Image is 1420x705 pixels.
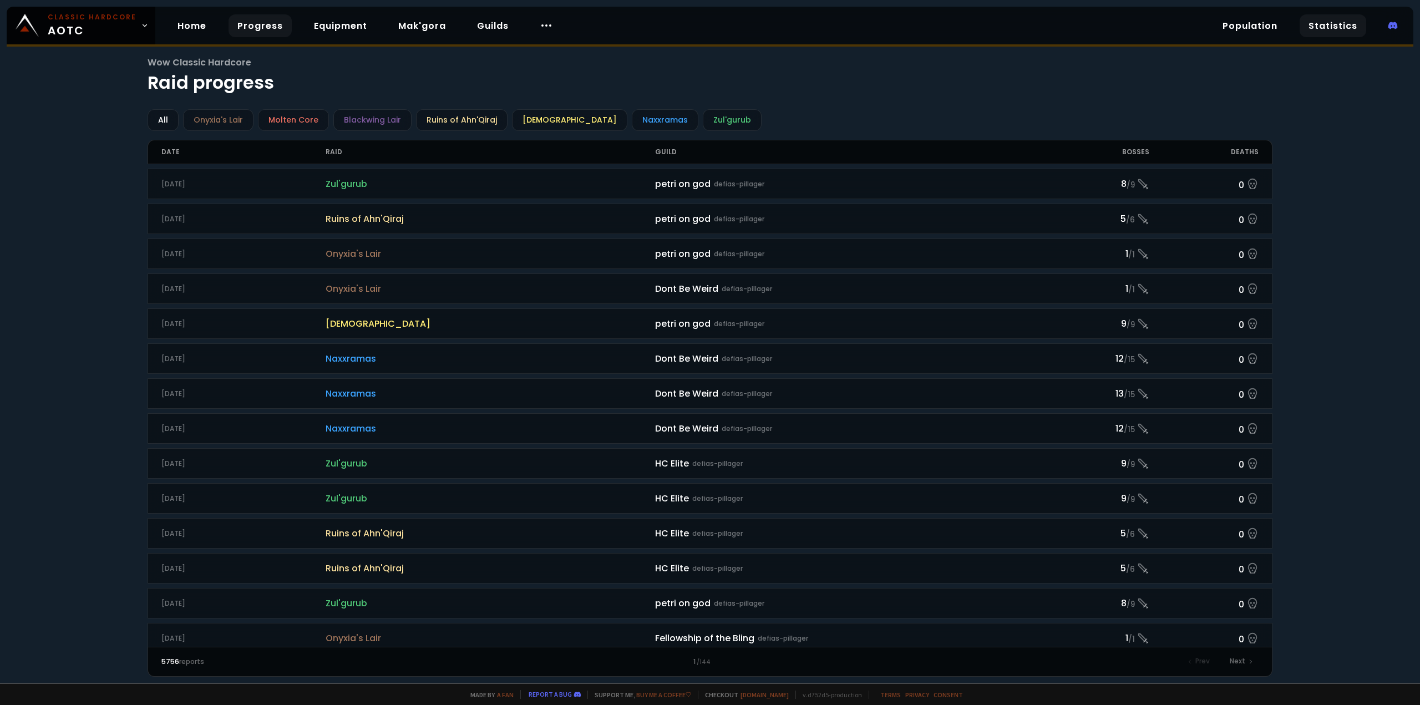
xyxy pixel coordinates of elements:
div: [DATE] [161,319,326,329]
small: defias-pillager [714,599,764,608]
div: [DATE] [161,633,326,643]
div: 12 [1039,352,1149,366]
div: 9 [1039,491,1149,505]
div: 0 [1149,246,1259,262]
a: [DATE]Zul'gurubHC Elitedefias-pillager9/90 [148,448,1273,479]
a: Progress [229,14,292,37]
div: 0 [1149,420,1259,437]
span: Support me, [587,691,691,699]
div: Prev [1182,654,1216,670]
a: Statistics [1300,14,1366,37]
a: [DATE]Onyxia's LairFellowship of the Blingdefias-pillager1/10 [148,623,1273,653]
span: Wow Classic Hardcore [148,55,1273,69]
a: Consent [934,691,963,699]
div: 0 [1149,386,1259,402]
span: Checkout [698,691,789,699]
span: 5756 [161,657,179,666]
div: [DATE] [161,179,326,189]
span: Naxxramas [326,352,655,366]
span: v. d752d5 - production [795,691,862,699]
small: / 9 [1127,180,1135,191]
small: defias-pillager [722,389,772,399]
div: 1 [435,657,984,667]
div: Bosses [1039,140,1149,164]
small: defias-pillager [692,529,743,539]
a: [DATE]Ruins of Ahn'QirajHC Elitedefias-pillager5/60 [148,553,1273,584]
a: Equipment [305,14,376,37]
div: [DATE] [161,354,326,364]
a: Report a bug [529,690,572,698]
a: Population [1214,14,1286,37]
div: 0 [1149,176,1259,192]
div: 0 [1149,455,1259,471]
small: / 1 [1128,634,1135,645]
a: Guilds [468,14,518,37]
div: Dont Be Weird [655,387,1039,400]
span: Onyxia's Lair [326,247,655,261]
div: 1 [1039,631,1149,645]
small: defias-pillager [722,354,772,364]
a: [DATE]Ruins of Ahn'QirajHC Elitedefias-pillager5/60 [148,518,1273,549]
a: [DATE][DEMOGRAPHIC_DATA]petri on goddefias-pillager9/90 [148,308,1273,339]
small: defias-pillager [692,494,743,504]
small: / 15 [1124,389,1135,400]
div: Blackwing Lair [333,109,412,131]
div: Zul'gurub [703,109,762,131]
small: / 6 [1126,529,1135,540]
a: Mak'gora [389,14,455,37]
div: 0 [1149,560,1259,576]
span: Zul'gurub [326,491,655,505]
div: Guild [655,140,1039,164]
span: Onyxia's Lair [326,282,655,296]
a: Classic HardcoreAOTC [7,7,155,44]
div: Dont Be Weird [655,282,1039,296]
a: [DATE]NaxxramasDont Be Weirddefias-pillager13/150 [148,378,1273,409]
div: [DATE] [161,214,326,224]
small: / 6 [1126,564,1135,575]
div: 0 [1149,211,1259,227]
div: Ruins of Ahn'Qiraj [416,109,508,131]
small: defias-pillager [722,284,772,294]
div: [DATE] [161,599,326,608]
div: 0 [1149,316,1259,332]
div: HC Elite [655,526,1039,540]
div: petri on god [655,177,1039,191]
small: / 1 [1128,285,1135,296]
span: Ruins of Ahn'Qiraj [326,561,655,575]
a: [DATE]NaxxramasDont Be Weirddefias-pillager12/150 [148,343,1273,374]
h1: Raid progress [148,55,1273,96]
div: [DATE] [161,424,326,434]
div: [DATE] [161,389,326,399]
a: [DATE]Onyxia's LairDont Be Weirddefias-pillager1/10 [148,273,1273,304]
div: Naxxramas [632,109,698,131]
span: Naxxramas [326,422,655,435]
a: [DATE]Zul'gurubpetri on goddefias-pillager8/90 [148,588,1273,618]
small: / 9 [1127,494,1135,505]
span: Zul'gurub [326,596,655,610]
a: Terms [880,691,901,699]
div: [DATE] [161,249,326,259]
div: 8 [1039,177,1149,191]
div: Deaths [1149,140,1259,164]
small: defias-pillager [714,319,764,329]
a: Privacy [905,691,929,699]
div: 5 [1039,212,1149,226]
span: Naxxramas [326,387,655,400]
div: [DATE] [161,494,326,504]
span: Ruins of Ahn'Qiraj [326,526,655,540]
div: 1 [1039,282,1149,296]
div: 9 [1039,317,1149,331]
small: Classic Hardcore [48,12,136,22]
div: Date [161,140,326,164]
small: defias-pillager [692,564,743,574]
div: 0 [1149,525,1259,541]
div: reports [161,657,436,667]
span: Zul'gurub [326,177,655,191]
div: [DATE] [161,459,326,469]
div: 8 [1039,596,1149,610]
small: / 9 [1127,459,1135,470]
small: / 15 [1124,424,1135,435]
a: Home [169,14,215,37]
small: defias-pillager [692,459,743,469]
div: 0 [1149,281,1259,297]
